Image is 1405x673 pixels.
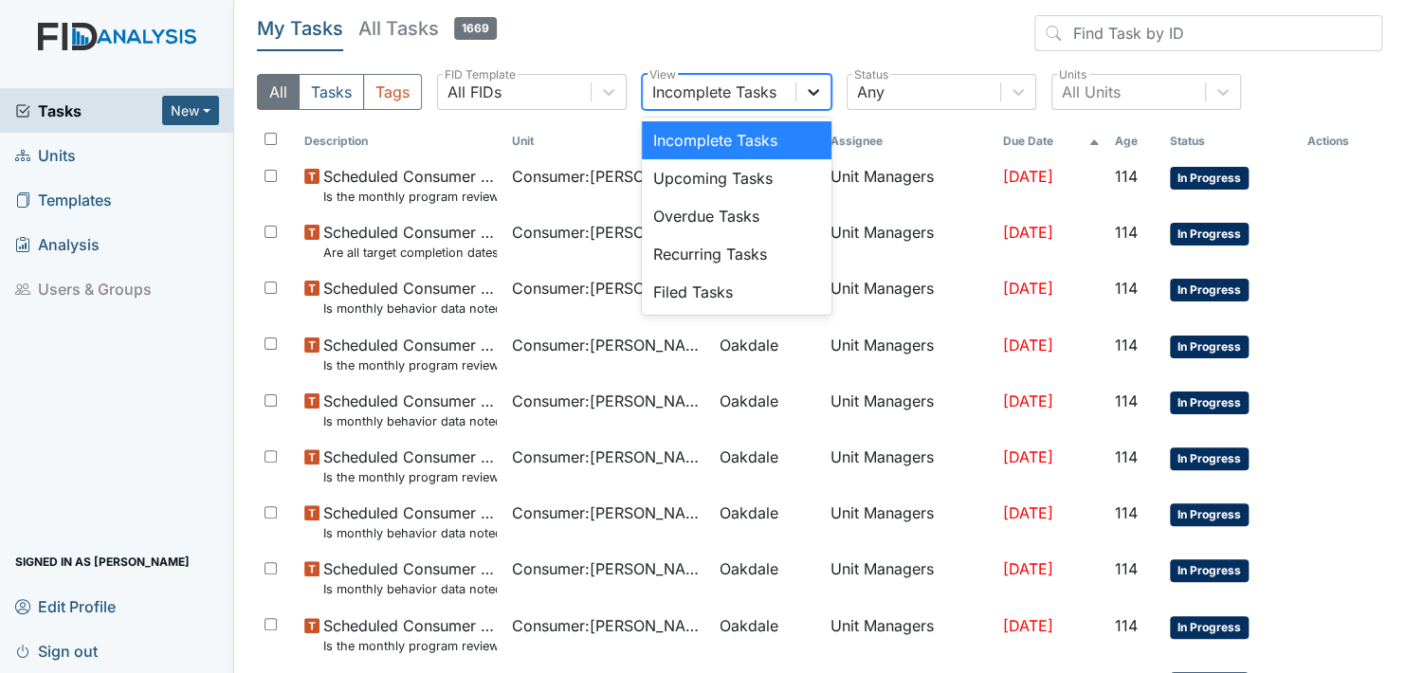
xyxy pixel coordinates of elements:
[323,188,497,206] small: Is the monthly program review completed by the 15th of the previous month?
[323,412,497,430] small: Is monthly behavior data noted in Q Review (programmatic reports)?
[257,74,422,110] div: Type filter
[257,74,300,110] button: All
[822,213,994,269] td: Unit Managers
[512,557,704,580] span: Consumer : [PERSON_NAME]
[257,15,343,42] h5: My Tasks
[323,244,497,262] small: Are all target completion dates current (not expired)?
[15,140,76,170] span: Units
[1115,336,1138,355] span: 114
[1115,559,1138,578] span: 114
[652,81,776,103] div: Incomplete Tasks
[323,637,497,655] small: Is the monthly program review completed by the 15th of the previous month?
[15,636,98,665] span: Sign out
[323,524,497,542] small: Is monthly behavior data noted in Q Review (programmatic reports)?
[323,356,497,374] small: Is the monthly program review completed by the 15th of the previous month?
[512,165,704,188] span: Consumer : [PERSON_NAME]
[15,229,100,259] span: Analysis
[720,390,778,412] span: Oakdale
[323,446,497,486] span: Scheduled Consumer Chart Review Is the monthly program review completed by the 15th of the previo...
[642,159,831,197] div: Upcoming Tasks
[720,446,778,468] span: Oakdale
[1170,503,1249,526] span: In Progress
[15,591,116,621] span: Edit Profile
[1170,447,1249,470] span: In Progress
[15,185,112,214] span: Templates
[720,334,778,356] span: Oakdale
[323,501,497,542] span: Scheduled Consumer Chart Review Is monthly behavior data noted in Q Review (programmatic reports)?
[512,390,704,412] span: Consumer : [PERSON_NAME]
[822,269,994,325] td: Unit Managers
[323,614,497,655] span: Scheduled Consumer Chart Review Is the monthly program review completed by the 15th of the previo...
[1170,279,1249,301] span: In Progress
[642,121,831,159] div: Incomplete Tasks
[1115,447,1138,466] span: 114
[512,334,704,356] span: Consumer : [PERSON_NAME]
[1034,15,1382,51] input: Find Task by ID
[297,125,504,157] th: Toggle SortBy
[822,326,994,382] td: Unit Managers
[822,607,994,663] td: Unit Managers
[454,17,497,40] span: 1669
[15,100,162,122] a: Tasks
[720,501,778,524] span: Oakdale
[1170,616,1249,639] span: In Progress
[822,157,994,213] td: Unit Managers
[1170,559,1249,582] span: In Progress
[822,550,994,606] td: Unit Managers
[1003,559,1053,578] span: [DATE]
[15,547,190,576] span: Signed in as [PERSON_NAME]
[358,15,497,42] h5: All Tasks
[1115,616,1138,635] span: 114
[323,468,497,486] small: Is the monthly program review completed by the 15th of the previous month?
[1003,167,1053,186] span: [DATE]
[1115,391,1138,410] span: 114
[1003,336,1053,355] span: [DATE]
[857,81,885,103] div: Any
[642,197,831,235] div: Overdue Tasks
[299,74,364,110] button: Tasks
[323,165,497,206] span: Scheduled Consumer Chart Review Is the monthly program review completed by the 15th of the previo...
[1115,167,1138,186] span: 114
[822,382,994,438] td: Unit Managers
[162,96,219,125] button: New
[642,235,831,273] div: Recurring Tasks
[512,277,704,300] span: Consumer : [PERSON_NAME]
[1170,167,1249,190] span: In Progress
[1170,336,1249,358] span: In Progress
[363,74,422,110] button: Tags
[1107,125,1162,157] th: Toggle SortBy
[1062,81,1121,103] div: All Units
[512,446,704,468] span: Consumer : [PERSON_NAME]
[822,438,994,494] td: Unit Managers
[323,390,497,430] span: Scheduled Consumer Chart Review Is monthly behavior data noted in Q Review (programmatic reports)?
[995,125,1107,157] th: Toggle SortBy
[323,580,497,598] small: Is monthly behavior data noted in Q Review (programmatic reports)?
[1299,125,1382,157] th: Actions
[720,614,778,637] span: Oakdale
[1115,503,1138,522] span: 114
[323,277,497,318] span: Scheduled Consumer Chart Review Is monthly behavior data noted in Q Review (programmatic reports)?
[512,501,704,524] span: Consumer : [PERSON_NAME]
[822,125,994,157] th: Assignee
[1003,391,1053,410] span: [DATE]
[323,221,497,262] span: Scheduled Consumer Chart Review Are all target completion dates current (not expired)?
[447,81,502,103] div: All FIDs
[1170,223,1249,246] span: In Progress
[512,614,704,637] span: Consumer : [PERSON_NAME]
[1115,223,1138,242] span: 114
[504,125,712,157] th: Toggle SortBy
[1003,503,1053,522] span: [DATE]
[720,557,778,580] span: Oakdale
[323,557,497,598] span: Scheduled Consumer Chart Review Is monthly behavior data noted in Q Review (programmatic reports)?
[642,273,831,311] div: Filed Tasks
[822,494,994,550] td: Unit Managers
[265,133,277,145] input: Toggle All Rows Selected
[323,300,497,318] small: Is monthly behavior data noted in Q Review (programmatic reports)?
[1003,447,1053,466] span: [DATE]
[1162,125,1299,157] th: Toggle SortBy
[1003,223,1053,242] span: [DATE]
[323,334,497,374] span: Scheduled Consumer Chart Review Is the monthly program review completed by the 15th of the previo...
[1170,391,1249,414] span: In Progress
[1003,279,1053,298] span: [DATE]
